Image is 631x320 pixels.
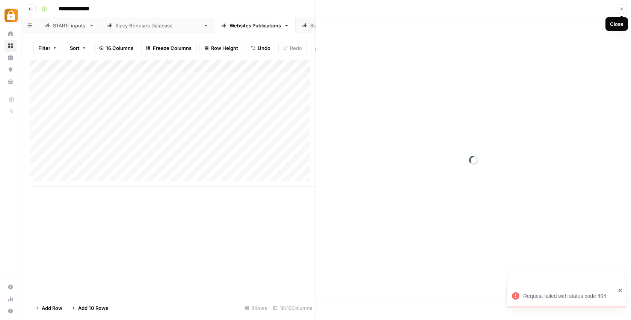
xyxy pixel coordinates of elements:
[270,302,315,314] div: 16/16 Columns
[5,76,17,88] a: Your Data
[215,18,296,33] a: Websites Publications
[153,44,192,52] span: Freeze Columns
[199,42,243,54] button: Row Height
[33,42,62,54] button: Filter
[5,40,17,52] a: Browse
[618,287,623,293] button: close
[5,9,18,22] img: Adzz Logo
[5,64,17,76] a: Opportunities
[610,20,623,28] div: Close
[523,292,616,300] div: Request failed with status code 404
[5,52,17,64] a: Insights
[246,42,275,54] button: Undo
[211,44,238,52] span: Row Height
[106,44,133,52] span: 16 Columns
[67,302,113,314] button: Add 10 Rows
[141,42,196,54] button: Freeze Columns
[278,42,307,54] button: Redo
[310,22,369,29] div: Social media publications
[5,293,17,305] a: Usage
[296,18,384,33] a: Social media publications
[70,44,80,52] span: Sort
[5,305,17,317] button: Help + Support
[258,44,270,52] span: Undo
[101,18,215,33] a: [PERSON_NAME] Bonuses Database
[38,44,50,52] span: Filter
[5,28,17,40] a: Home
[94,42,138,54] button: 16 Columns
[65,42,91,54] button: Sort
[30,302,67,314] button: Add Row
[5,281,17,293] a: Settings
[115,22,200,29] div: [PERSON_NAME] Bonuses Database
[38,18,101,33] a: START: inputs
[53,22,86,29] div: START: inputs
[78,304,108,312] span: Add 10 Rows
[5,6,17,25] button: Workspace: Adzz
[290,44,302,52] span: Redo
[242,302,270,314] div: 8 Rows
[42,304,62,312] span: Add Row
[229,22,281,29] div: Websites Publications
